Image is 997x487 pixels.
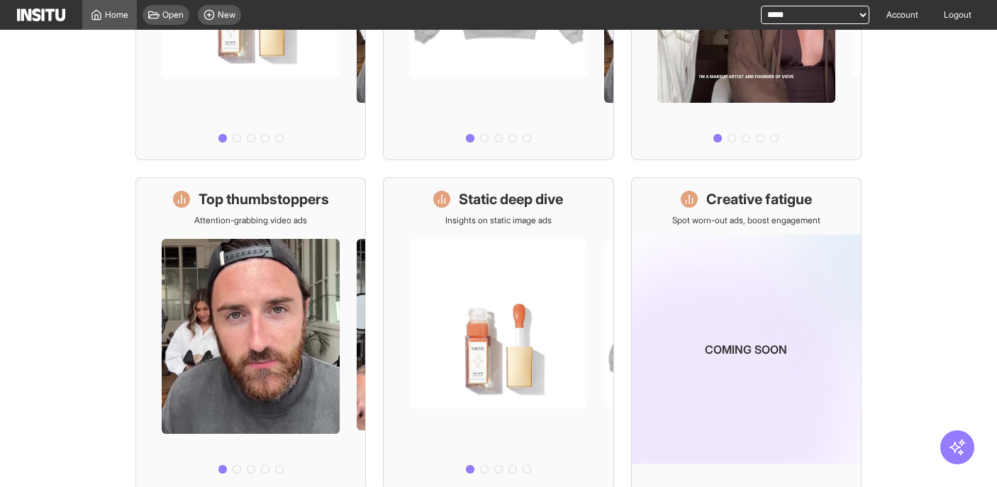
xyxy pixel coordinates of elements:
span: Open [162,9,184,21]
p: Insights on static image ads [445,215,552,226]
img: Logo [17,9,65,21]
h1: Top thumbstoppers [199,189,329,209]
h1: Static deep dive [459,189,563,209]
span: Home [105,9,128,21]
p: Attention-grabbing video ads [194,215,307,226]
span: New [218,9,235,21]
